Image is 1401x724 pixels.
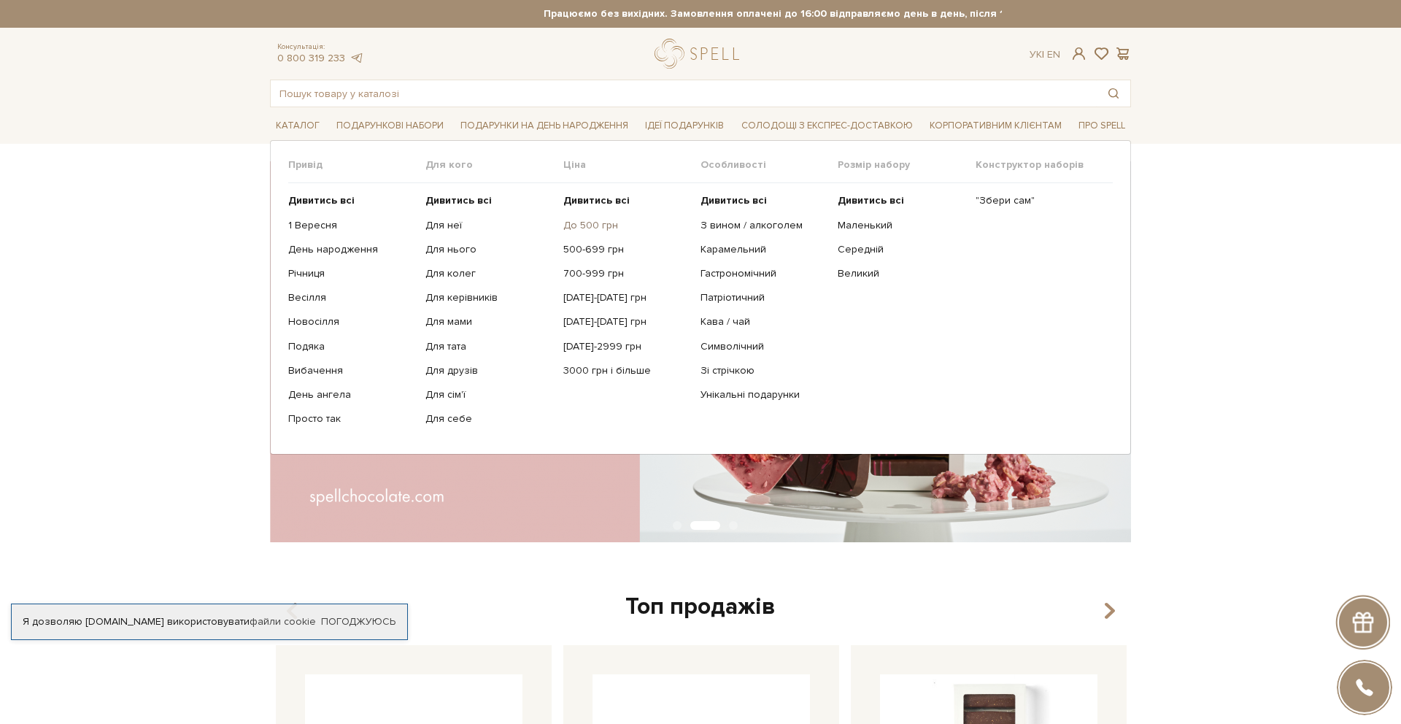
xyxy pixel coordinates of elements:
a: Дивитись всі [838,194,964,207]
a: Для себе [425,412,552,425]
a: Річниця [288,267,414,280]
a: Подяка [288,340,414,353]
a: [DATE]-[DATE] грн [563,315,690,328]
a: файли cookie [250,615,316,628]
span: Консультація: [277,42,363,52]
a: Просто так [288,412,414,425]
b: Дивитись всі [700,194,767,207]
a: 700-999 грн [563,267,690,280]
b: Дивитись всі [563,194,630,207]
a: Новосілля [288,315,414,328]
a: 0 800 319 233 [277,52,345,64]
a: Дивитись всі [425,194,552,207]
span: Каталог [270,115,325,137]
a: Унікальні подарунки [700,388,827,401]
a: Великий [838,267,964,280]
a: Маленький [838,219,964,232]
a: Зі стрічкою [700,364,827,377]
span: Розмір набору [838,158,975,172]
a: Символічний [700,340,827,353]
a: En [1047,48,1060,61]
a: До 500 грн [563,219,690,232]
a: Кава / чай [700,315,827,328]
a: [DATE]-[DATE] грн [563,291,690,304]
a: 1 Вересня [288,219,414,232]
strong: Працюємо без вихідних. Замовлення оплачені до 16:00 відправляємо день в день, після 16:00 - насту... [399,7,1260,20]
a: 500-699 грн [563,243,690,256]
a: Погоджуюсь [321,615,395,628]
span: | [1042,48,1044,61]
a: telegram [349,52,363,64]
a: Для нього [425,243,552,256]
a: logo [655,39,746,69]
a: Для колег [425,267,552,280]
b: Дивитись всі [288,194,355,207]
span: Особливості [700,158,838,172]
a: Весілля [288,291,414,304]
span: Подарунки на День народження [455,115,634,137]
div: Ук [1030,48,1060,61]
a: [DATE]-2999 грн [563,340,690,353]
div: Carousel Pagination [270,520,1131,533]
a: Для мами [425,315,552,328]
div: Я дозволяю [DOMAIN_NAME] використовувати [12,615,407,628]
div: Каталог [270,140,1131,455]
a: Для неї [425,219,552,232]
a: Дивитись всі [563,194,690,207]
b: Дивитись всі [425,194,492,207]
button: Carousel Page 1 [673,521,682,530]
button: Carousel Page 2 (Current Slide) [690,521,720,530]
a: День народження [288,243,414,256]
span: Про Spell [1073,115,1131,137]
a: З вином / алкоголем [700,219,827,232]
a: Для тата [425,340,552,353]
button: Пошук товару у каталозі [1097,80,1130,107]
span: Конструктор наборів [976,158,1113,172]
a: Солодощі з експрес-доставкою [736,113,919,138]
a: Дивитись всі [288,194,414,207]
span: Ціна [563,158,700,172]
a: Гастрономічний [700,267,827,280]
a: Вибачення [288,364,414,377]
span: Ідеї подарунків [639,115,730,137]
a: Середній [838,243,964,256]
a: Корпоративним клієнтам [924,113,1068,138]
a: Для керівників [425,291,552,304]
input: Пошук товару у каталозі [271,80,1097,107]
a: Дивитись всі [700,194,827,207]
span: Подарункові набори [331,115,449,137]
a: Для друзів [425,364,552,377]
b: Дивитись всі [838,194,904,207]
button: Carousel Page 3 [729,521,738,530]
a: День ангела [288,388,414,401]
a: Карамельний [700,243,827,256]
span: Привід [288,158,425,172]
span: Для кого [425,158,563,172]
a: Патріотичний [700,291,827,304]
a: 3000 грн і більше [563,364,690,377]
div: Топ продажів [270,592,1131,623]
a: "Збери сам" [976,194,1102,207]
a: Для сім'ї [425,388,552,401]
